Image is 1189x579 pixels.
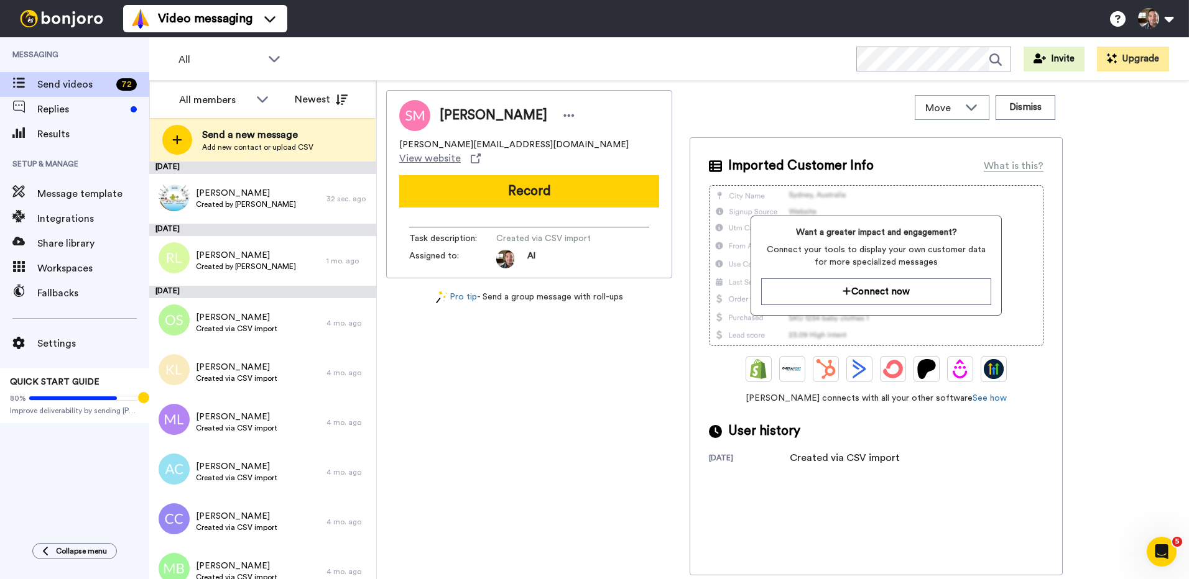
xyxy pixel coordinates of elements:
span: Created by [PERSON_NAME] [196,199,296,209]
div: - Send a group message with roll-ups [386,291,672,304]
button: Invite [1024,47,1085,71]
span: Assigned to: [409,250,496,268]
img: Hubspot [816,359,836,379]
span: Results [37,127,149,142]
span: Created via CSV import [196,423,277,433]
span: Share library [37,236,149,251]
button: Collapse menu [32,543,117,559]
span: Video messaging [158,10,252,27]
img: ac.png [159,454,190,485]
div: Created via CSV import [790,450,900,465]
span: QUICK START GUIDE [10,378,99,386]
img: 05336f08-3a38-4c0f-9fb2-0a461ce44c0b-1731691898.jpg [496,250,515,268]
span: [PERSON_NAME] [196,249,296,262]
img: Shopify [749,359,769,379]
span: Move [925,101,959,116]
img: ActiveCampaign [849,359,869,379]
img: Image of Shawn McCarthy [399,100,430,131]
span: 80% [10,393,26,403]
span: Improve deliverability by sending [PERSON_NAME]’s from your own email [10,406,139,416]
span: [PERSON_NAME] [196,411,277,423]
span: Created via CSV import [196,373,277,383]
span: Add new contact or upload CSV [202,142,313,152]
span: User history [728,422,800,440]
span: Al [527,250,535,268]
span: Created via CSV import [496,232,614,245]
div: All members [179,93,250,107]
span: Workspaces [37,261,149,276]
img: Patreon [917,359,937,379]
span: [PERSON_NAME] connects with all your other software [709,392,1043,404]
span: [PERSON_NAME] [440,106,547,125]
div: 4 mo. ago [326,368,370,378]
span: [PERSON_NAME] [196,510,277,522]
div: [DATE] [149,286,376,298]
img: rl.png [159,242,190,273]
span: Replies [37,102,126,117]
span: Created via CSV import [196,473,277,483]
div: 72 [116,78,137,91]
img: ConvertKit [883,359,903,379]
div: [DATE] [149,224,376,236]
span: Message template [37,186,149,201]
span: Created by [PERSON_NAME] [196,262,296,271]
img: 1b1d6198-9351-45c0-8b23-c4fb42d7af86.jpg [159,180,190,211]
button: Upgrade [1097,47,1169,71]
div: 4 mo. ago [326,417,370,427]
button: Record [399,175,659,207]
span: Task description : [409,232,496,245]
div: 1 mo. ago [326,256,370,266]
span: Created via CSV import [196,324,277,334]
span: All [178,52,262,67]
button: Dismiss [996,95,1055,120]
img: os.png [159,304,190,335]
img: bj-logo-header-white.svg [15,10,108,27]
span: Integrations [37,211,149,226]
span: [PERSON_NAME] [196,361,277,373]
div: 4 mo. ago [326,517,370,527]
img: Drip [950,359,970,379]
span: Settings [37,336,149,351]
span: [PERSON_NAME] [196,560,277,572]
button: Connect now [761,278,991,305]
span: View website [399,151,461,166]
div: Tooltip anchor [138,392,149,403]
span: Fallbacks [37,286,149,301]
img: cc.png [159,503,190,534]
div: [DATE] [149,162,376,174]
button: Newest [285,87,357,112]
span: Imported Customer Info [728,157,874,175]
div: [DATE] [709,453,790,465]
img: vm-color.svg [131,9,150,29]
img: GoHighLevel [984,359,1004,379]
img: Ontraport [782,359,802,379]
img: kl.png [159,354,190,385]
img: ml.png [159,404,190,435]
span: Collapse menu [56,546,107,556]
img: magic-wand.svg [436,291,447,304]
span: [PERSON_NAME][EMAIL_ADDRESS][DOMAIN_NAME] [399,139,629,151]
span: [PERSON_NAME] [196,187,296,199]
div: 4 mo. ago [326,318,370,328]
iframe: Intercom live chat [1147,537,1177,567]
span: Connect your tools to display your own customer data for more specialized messages [761,244,991,268]
div: 4 mo. ago [326,467,370,477]
a: Pro tip [436,291,477,304]
a: See how [973,394,1007,403]
span: [PERSON_NAME] [196,311,277,324]
a: View website [399,151,481,166]
span: [PERSON_NAME] [196,460,277,473]
div: 32 sec. ago [326,194,370,204]
span: Created via CSV import [196,522,277,532]
span: 5 [1172,537,1182,547]
span: Want a greater impact and engagement? [761,226,991,239]
span: Send videos [37,77,111,92]
div: What is this? [984,158,1043,173]
div: 4 mo. ago [326,567,370,577]
span: Send a new message [202,127,313,142]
